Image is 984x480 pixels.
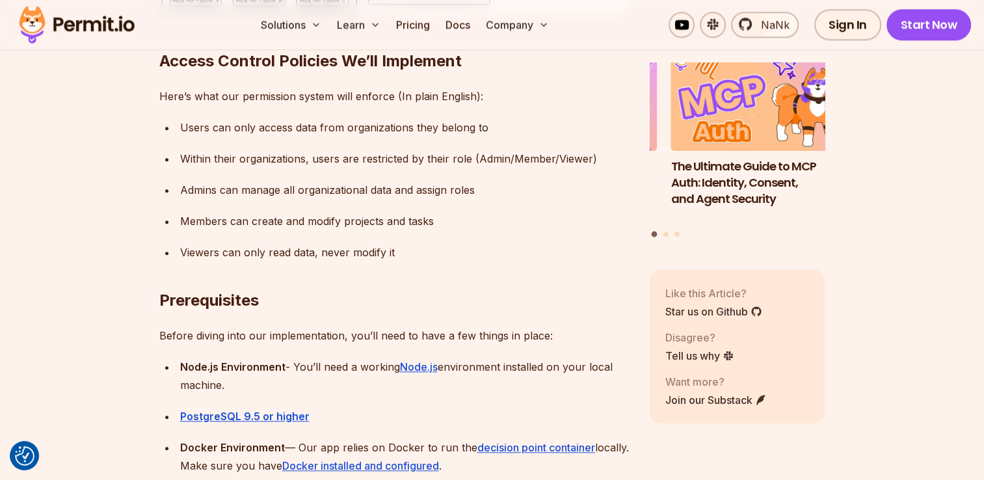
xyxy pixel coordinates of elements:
button: Go to slide 3 [674,232,680,237]
a: Join our Substack [665,392,767,408]
p: Before diving into our implementation, you’ll need to have a few things in place: [159,327,629,345]
p: Like this Article? [665,286,762,301]
button: Solutions [256,12,326,38]
h2: Prerequisites [159,238,629,311]
p: Here’s what our permission system will enforce (In plain English): [159,87,629,105]
li: 3 of 3 [481,53,657,224]
button: Learn [332,12,386,38]
h3: The Ultimate Guide to MCP Auth: Identity, Consent, and Agent Security [671,159,847,207]
div: Within their organizations, users are restricted by their role (Admin/Member/Viewer) [180,150,629,168]
a: PostgreSQL 9.5 or higher [180,410,310,423]
a: Docs [440,12,475,38]
span: NaNk [753,17,790,33]
a: Start Now [886,9,972,40]
a: Node.js [400,360,438,373]
button: Go to slide 1 [652,232,658,237]
p: Want more? [665,374,767,390]
li: 1 of 3 [671,53,847,224]
div: Users can only access data from organizations they belong to [180,118,629,137]
h3: Human-in-the-Loop for AI Agents: Best Practices, Frameworks, Use Cases, and Demo [481,159,657,223]
strong: Docker Environment [180,441,285,454]
div: Members can create and modify projects and tasks [180,212,629,230]
a: Docker installed and configured [282,459,439,472]
a: Star us on Github [665,304,762,319]
button: Company [481,12,554,38]
a: Tell us why [665,348,734,364]
div: - You’ll need a working environment installed on your local machine. [180,358,629,394]
strong: Node.js Environment [180,360,286,373]
img: Permit logo [13,3,140,47]
a: The Ultimate Guide to MCP Auth: Identity, Consent, and Agent SecurityThe Ultimate Guide to MCP Au... [671,53,847,224]
img: The Ultimate Guide to MCP Auth: Identity, Consent, and Agent Security [671,53,847,152]
img: Revisit consent button [15,446,34,466]
button: Go to slide 2 [663,232,669,237]
button: Consent Preferences [15,446,34,466]
div: Admins can manage all organizational data and assign roles [180,181,629,199]
a: Sign In [814,9,881,40]
div: — Our app relies on Docker to run the locally. Make sure you have . [180,438,629,475]
img: Human-in-the-Loop for AI Agents: Best Practices, Frameworks, Use Cases, and Demo [481,53,657,152]
a: NaNk [731,12,799,38]
p: Disagree? [665,330,734,345]
div: Posts [650,53,825,239]
a: Pricing [391,12,435,38]
div: Viewers can only read data, never modify it [180,243,629,261]
a: decision point container [477,441,595,454]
